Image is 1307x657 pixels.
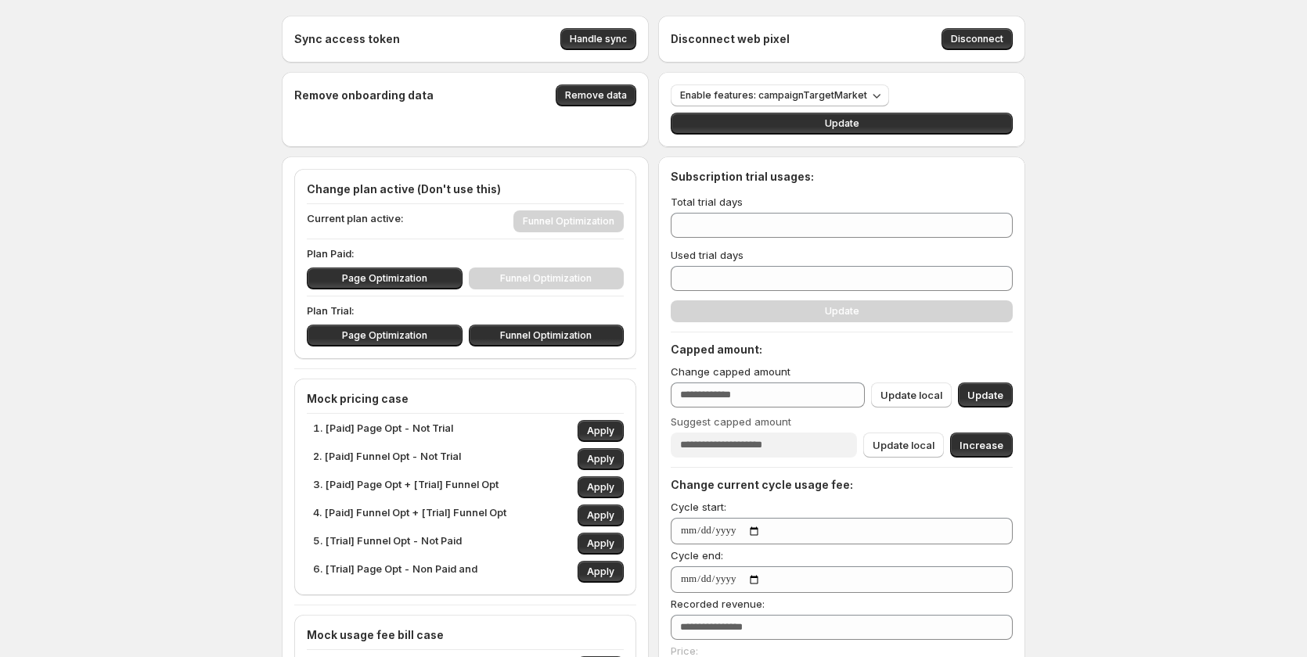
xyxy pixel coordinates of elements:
[294,31,400,47] h4: Sync access token
[671,169,814,185] h4: Subscription trial usages:
[578,476,624,498] button: Apply
[313,448,461,470] p: 2. [Paid] Funnel Opt - Not Trial
[880,387,942,403] span: Update local
[294,88,434,103] h4: Remove onboarding data
[825,117,859,130] span: Update
[958,382,1013,407] button: Update
[578,533,624,555] button: Apply
[671,644,698,657] span: Price:
[307,303,624,318] p: Plan Trial:
[570,33,627,45] span: Handle sync
[680,89,867,102] span: Enable features: campaignTargetMarket
[313,476,499,498] p: 3. [Paid] Page Opt + [Trial] Funnel Opt
[565,89,627,102] span: Remove data
[960,437,1003,453] span: Increase
[313,420,453,442] p: 1. [Paid] Page Opt - Not Trial
[871,382,952,407] button: Update local
[671,84,889,106] button: Enable features: campaignTargetMarket
[587,425,614,437] span: Apply
[942,28,1013,50] button: Disconnect
[307,210,404,232] p: Current plan active:
[873,437,934,453] span: Update local
[587,453,614,465] span: Apply
[671,196,743,208] span: Total trial days
[950,433,1013,458] button: Increase
[671,31,790,47] h4: Disconnect web pixel
[587,565,614,578] span: Apply
[587,481,614,494] span: Apply
[671,249,744,261] span: Used trial days
[469,325,625,346] button: Funnel Optimization
[671,477,1013,493] h4: Change current cycle usage fee:
[578,420,624,442] button: Apply
[307,627,624,643] h4: Mock usage fee bill case
[967,387,1003,403] span: Update
[671,365,790,378] span: Change capped amount
[307,267,463,289] button: Page Optimization
[578,448,624,470] button: Apply
[671,415,791,428] span: Suggest capped amount
[307,246,624,261] p: Plan Paid:
[578,561,624,583] button: Apply
[556,84,636,106] button: Remove data
[951,33,1003,45] span: Disconnect
[671,342,1013,357] h4: Capped amount:
[342,272,427,285] span: Page Optimization
[560,28,636,50] button: Handle sync
[307,391,624,407] h4: Mock pricing case
[671,501,726,513] span: Cycle start:
[671,113,1013,135] button: Update
[863,433,944,458] button: Update local
[313,533,462,555] p: 5. [Trial] Funnel Opt - Not Paid
[587,509,614,522] span: Apply
[313,504,506,526] p: 4. [Paid] Funnel Opt + [Trial] Funnel Opt
[671,549,723,562] span: Cycle end:
[307,325,463,346] button: Page Optimization
[313,561,477,583] p: 6. [Trial] Page Opt - Non Paid and
[342,329,427,342] span: Page Optimization
[578,504,624,526] button: Apply
[500,329,592,342] span: Funnel Optimization
[671,598,765,610] span: Recorded revenue:
[307,181,624,197] h4: Change plan active (Don't use this)
[587,537,614,550] span: Apply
